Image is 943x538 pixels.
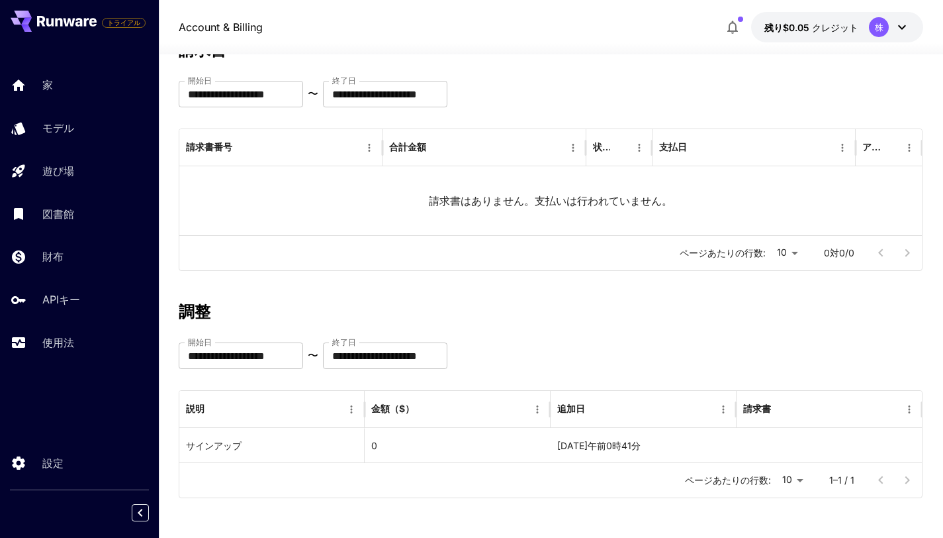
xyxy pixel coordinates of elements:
font: 終了日 [332,337,356,347]
font: ページあたりの行数: [680,247,766,258]
button: サイドバーを折りたたむ [132,504,149,521]
font: クレジット [812,22,858,33]
font: 株 [875,22,883,32]
font: 使用法 [42,336,74,349]
font: 〜 [308,349,318,362]
font: APIキー [42,293,80,306]
span: プラットフォームの全機能を有効にするには、支払いカードを追加します。 [102,15,146,30]
button: メニュー [900,400,919,419]
font: 請求書はありません。支払いは行われていません。 [429,194,672,207]
button: メニュー [833,138,852,157]
font: [DATE]午前0時41分 [557,440,641,451]
button: 選別 [206,400,224,419]
font: トライアル [107,19,140,27]
font: サインアップ [186,440,242,451]
button: メニュー [360,138,379,157]
nav: パンくず [179,19,263,35]
font: 0対0/0 [824,247,854,258]
button: メニュー [342,400,361,419]
font: 図書館 [42,207,74,221]
font: 1–1 / 1 [829,474,854,486]
button: 選別 [234,138,252,157]
button: 選別 [688,138,707,157]
button: 選別 [427,138,446,157]
div: 0.05ドル [764,21,858,34]
button: 選別 [881,138,900,157]
font: 請求書 [743,403,771,414]
button: 選別 [611,138,630,157]
button: 選別 [586,400,605,419]
button: メニュー [900,138,919,157]
font: 遊び場 [42,164,74,178]
button: 0.05ドル株 [751,12,923,42]
font: 家 [42,78,53,91]
font: ページあたりの行数: [685,474,771,486]
button: メニュー [714,400,733,419]
font: 支払日 [659,141,687,152]
font: 金額（$） [371,403,414,414]
button: メニュー [564,138,582,157]
font: 設定 [42,457,64,470]
button: 選別 [416,400,434,419]
div: 2025年8月26日午前0時41分 [551,428,737,462]
font: 〜 [308,87,318,100]
button: 選別 [772,400,791,419]
font: アクション [862,141,909,152]
font: 調整 [179,302,210,321]
font: 開始日 [188,337,212,347]
font: 開始日 [188,76,212,85]
font: 請求書番号 [186,141,232,152]
font: 終了日 [332,76,356,85]
div: サイドバーを折りたたむ [142,501,159,525]
font: 0 [371,440,377,451]
font: 残り$0.05 [764,22,809,33]
font: 10 [777,246,787,258]
a: Account & Billing [179,19,263,35]
font: 財布 [42,250,64,263]
font: 合計金額 [389,141,426,152]
button: メニュー [630,138,649,157]
font: モデル [42,121,74,134]
font: 説明 [186,403,204,414]
font: 10 [782,474,792,485]
div: 0 [365,428,551,462]
font: 追加日 [557,403,585,414]
button: メニュー [528,400,547,419]
font: 状態 [593,141,611,152]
